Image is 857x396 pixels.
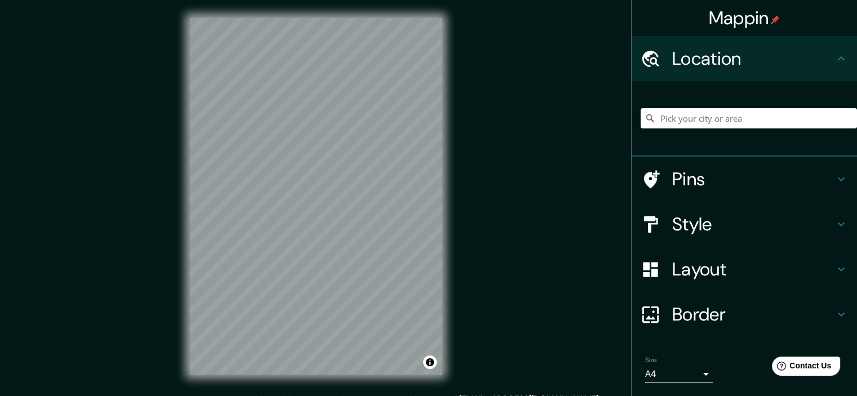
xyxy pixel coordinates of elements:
h4: Location [672,47,834,70]
button: Toggle attribution [423,355,437,369]
img: pin-icon.png [771,15,780,24]
div: Pins [632,157,857,202]
h4: Mappin [709,7,780,29]
h4: Pins [672,168,834,190]
input: Pick your city or area [641,108,857,128]
iframe: Help widget launcher [757,352,845,384]
div: Location [632,36,857,81]
h4: Layout [672,258,834,281]
div: A4 [645,365,713,383]
div: Layout [632,247,857,292]
h4: Style [672,213,834,235]
canvas: Map [190,18,442,375]
h4: Border [672,303,834,326]
div: Style [632,202,857,247]
label: Size [645,355,657,365]
div: Border [632,292,857,337]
